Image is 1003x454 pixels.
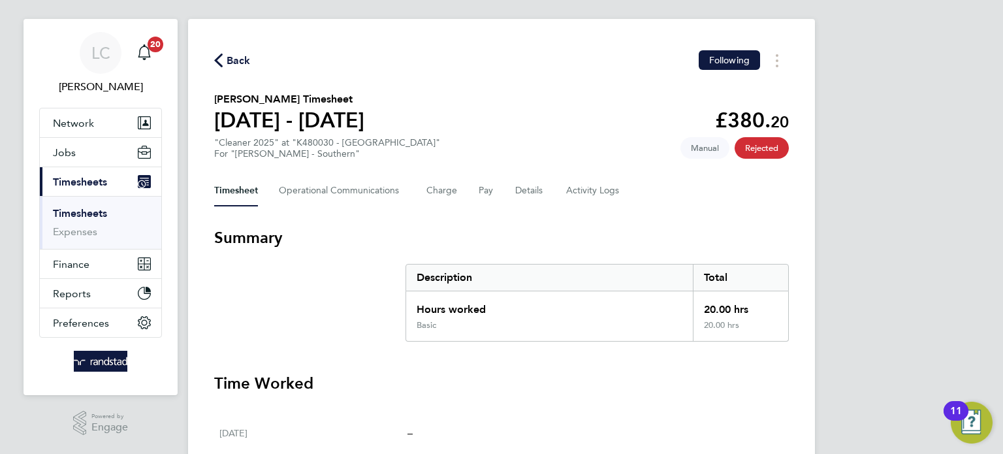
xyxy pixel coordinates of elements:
span: 20 [148,37,163,52]
div: Basic [417,320,436,331]
span: Powered by [91,411,128,422]
button: Following [699,50,760,70]
button: Back [214,52,251,69]
button: Details [515,175,545,206]
button: Activity Logs [566,175,621,206]
div: Description [406,265,693,291]
span: Jobs [53,146,76,159]
div: For "[PERSON_NAME] - Southern" [214,148,440,159]
a: LC[PERSON_NAME] [39,32,162,95]
button: Open Resource Center, 11 new notifications [951,402,993,444]
div: Summary [406,264,789,342]
div: Hours worked [406,291,693,320]
button: Timesheets Menu [765,50,789,71]
h2: [PERSON_NAME] Timesheet [214,91,364,107]
a: 20 [131,32,157,74]
span: LC [91,44,110,61]
button: Charge [426,175,458,206]
button: Reports [40,279,161,308]
button: Finance [40,250,161,278]
h1: [DATE] - [DATE] [214,107,364,133]
span: Preferences [53,317,109,329]
nav: Main navigation [24,19,178,395]
button: Timesheets [40,167,161,196]
span: Following [709,54,750,66]
span: Engage [91,422,128,433]
button: Operational Communications [279,175,406,206]
a: Timesheets [53,207,107,219]
div: [DATE] [219,425,407,441]
button: Pay [479,175,494,206]
span: 20 [771,112,789,131]
button: Timesheet [214,175,258,206]
span: This timesheet was manually created. [680,137,729,159]
div: 20.00 hrs [693,291,788,320]
span: – [407,427,413,439]
button: Jobs [40,138,161,167]
span: Finance [53,258,89,270]
a: Expenses [53,225,97,238]
span: Network [53,117,94,129]
div: 11 [950,411,962,428]
button: Network [40,108,161,137]
div: Timesheets [40,196,161,249]
div: Total [693,265,788,291]
span: Luke Carter [39,79,162,95]
a: Go to home page [39,351,162,372]
span: Back [227,53,251,69]
span: Reports [53,287,91,300]
span: Timesheets [53,176,107,188]
img: randstad-logo-retina.png [74,351,128,372]
a: Powered byEngage [73,411,129,436]
div: 20.00 hrs [693,320,788,341]
span: This timesheet has been rejected. [735,137,789,159]
h3: Summary [214,227,789,248]
div: "Cleaner 2025" at "K480030 - [GEOGRAPHIC_DATA]" [214,137,440,159]
button: Preferences [40,308,161,337]
h3: Time Worked [214,373,789,394]
app-decimal: £380. [715,108,789,133]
